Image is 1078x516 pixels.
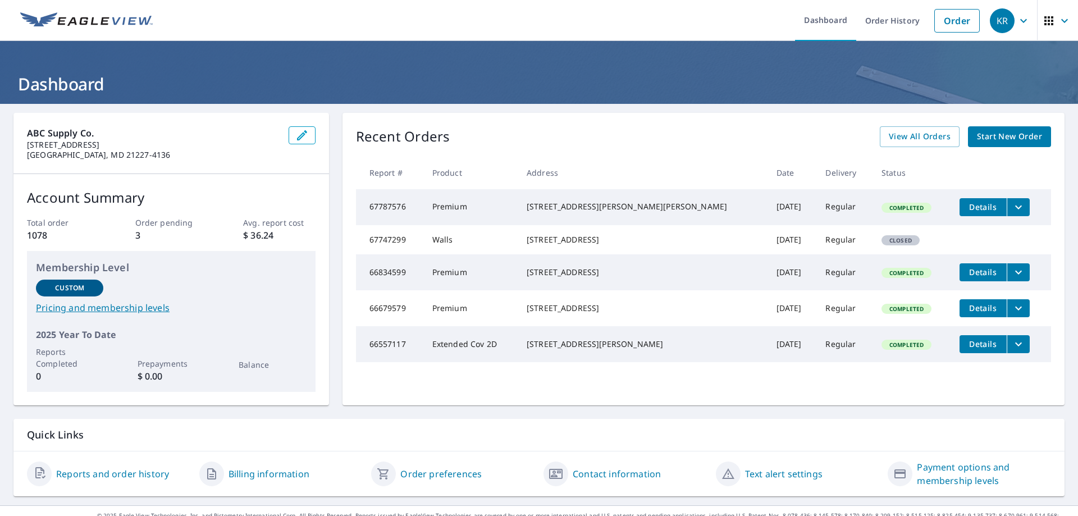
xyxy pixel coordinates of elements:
[36,301,307,314] a: Pricing and membership levels
[423,254,518,290] td: Premium
[423,156,518,189] th: Product
[960,335,1007,353] button: detailsBtn-66557117
[36,260,307,275] p: Membership Level
[27,428,1051,442] p: Quick Links
[36,328,307,341] p: 2025 Year To Date
[816,225,873,254] td: Regular
[873,156,951,189] th: Status
[135,217,207,229] p: Order pending
[889,130,951,144] span: View All Orders
[527,303,759,314] div: [STREET_ADDRESS]
[229,467,309,481] a: Billing information
[55,283,84,293] p: Custom
[917,460,1051,487] a: Payment options and membership levels
[400,467,482,481] a: Order preferences
[356,326,423,362] td: 66557117
[816,254,873,290] td: Regular
[423,225,518,254] td: Walls
[36,369,103,383] p: 0
[138,369,205,383] p: $ 0.00
[527,234,759,245] div: [STREET_ADDRESS]
[960,299,1007,317] button: detailsBtn-66679579
[966,202,1000,212] span: Details
[966,339,1000,349] span: Details
[1007,335,1030,353] button: filesDropdownBtn-66557117
[816,326,873,362] td: Regular
[27,188,316,208] p: Account Summary
[977,130,1042,144] span: Start New Order
[768,189,817,225] td: [DATE]
[13,72,1065,95] h1: Dashboard
[239,359,306,371] p: Balance
[527,339,759,350] div: [STREET_ADDRESS][PERSON_NAME]
[966,303,1000,313] span: Details
[20,12,153,29] img: EV Logo
[745,467,823,481] a: Text alert settings
[768,225,817,254] td: [DATE]
[960,198,1007,216] button: detailsBtn-67787576
[527,267,759,278] div: [STREET_ADDRESS]
[135,229,207,242] p: 3
[56,467,169,481] a: Reports and order history
[423,290,518,326] td: Premium
[138,358,205,369] p: Prepayments
[27,150,280,160] p: [GEOGRAPHIC_DATA], MD 21227-4136
[883,236,919,244] span: Closed
[356,254,423,290] td: 66834599
[27,217,99,229] p: Total order
[883,341,930,349] span: Completed
[356,290,423,326] td: 66679579
[816,290,873,326] td: Regular
[527,201,759,212] div: [STREET_ADDRESS][PERSON_NAME][PERSON_NAME]
[880,126,960,147] a: View All Orders
[990,8,1015,33] div: KR
[27,140,280,150] p: [STREET_ADDRESS]
[1007,263,1030,281] button: filesDropdownBtn-66834599
[816,156,873,189] th: Delivery
[816,189,873,225] td: Regular
[36,346,103,369] p: Reports Completed
[934,9,980,33] a: Order
[883,269,930,277] span: Completed
[1007,198,1030,216] button: filesDropdownBtn-67787576
[243,217,315,229] p: Avg. report cost
[423,326,518,362] td: Extended Cov 2D
[356,189,423,225] td: 67787576
[356,156,423,189] th: Report #
[960,263,1007,281] button: detailsBtn-66834599
[243,229,315,242] p: $ 36.24
[966,267,1000,277] span: Details
[883,204,930,212] span: Completed
[768,156,817,189] th: Date
[968,126,1051,147] a: Start New Order
[768,326,817,362] td: [DATE]
[27,126,280,140] p: ABC Supply Co.
[423,189,518,225] td: Premium
[883,305,930,313] span: Completed
[768,254,817,290] td: [DATE]
[27,229,99,242] p: 1078
[356,225,423,254] td: 67747299
[573,467,661,481] a: Contact information
[356,126,450,147] p: Recent Orders
[1007,299,1030,317] button: filesDropdownBtn-66679579
[518,156,768,189] th: Address
[768,290,817,326] td: [DATE]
